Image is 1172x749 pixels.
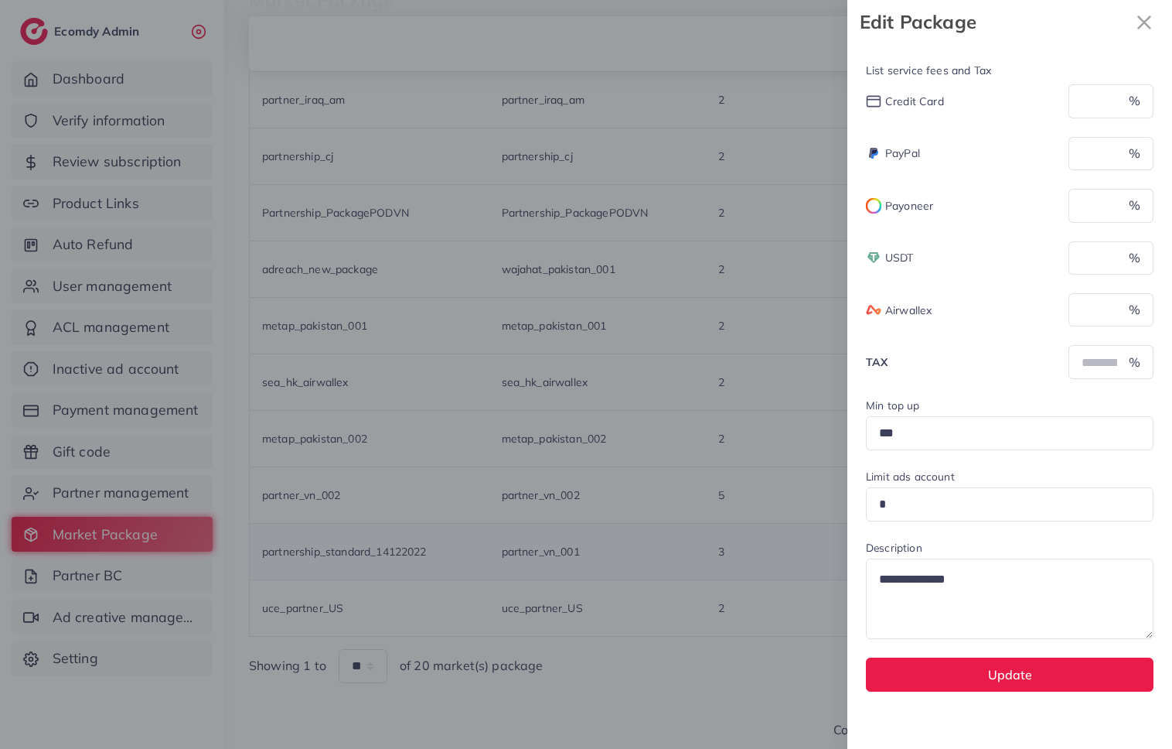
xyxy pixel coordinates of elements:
span: Payoneer [885,198,933,214]
span: Update [988,667,1032,682]
legend: List service fees and Tax [866,63,1153,84]
div: % [1116,84,1153,118]
button: Close [1129,6,1160,38]
div: % [1116,293,1153,327]
span: USDT [885,250,914,265]
div: % [1116,241,1153,275]
svg: x [1129,7,1160,38]
div: % [1116,137,1153,170]
img: payment [866,198,881,214]
span: Credit card [885,94,944,109]
strong: Edit Package [860,9,1129,36]
img: payment [866,145,881,161]
label: Min top up [866,398,920,413]
label: Description [866,540,922,556]
img: payment [866,95,881,108]
button: Update [866,658,1153,691]
label: Limit ads account [866,469,955,484]
div: % [1116,189,1153,222]
span: TAX [866,354,888,370]
img: payment [866,305,881,316]
span: Airwallex [885,303,932,318]
div: % [1116,345,1153,378]
img: payment [866,250,881,265]
span: PayPal [885,145,920,161]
